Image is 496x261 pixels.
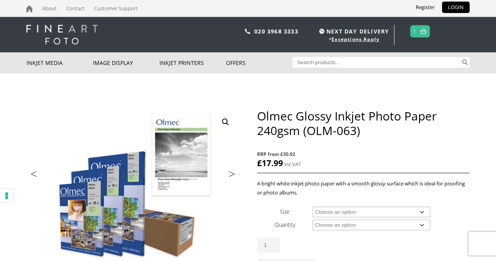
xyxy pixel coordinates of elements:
img: basket.svg [420,29,426,34]
a: LOGIN [442,2,470,13]
a: Exceptions Apply [331,36,379,43]
a: Inkjet Printers [159,52,226,73]
span: £ [257,157,262,168]
a: 1 [413,26,416,37]
label: Quantity [274,221,295,228]
a: Image Display [93,52,159,73]
a: Register [410,2,440,13]
a: 020 3968 3333 [254,28,298,35]
span: RRP from £30.92 [257,150,470,159]
bdi: 17.99 [257,157,283,168]
label: Size [280,208,290,215]
a: View full-screen image gallery [218,115,233,129]
a: Inkjet Media [26,52,93,73]
p: A bright white inkjet photo paper with a smooth glossy surface which is ideal for proofing or pho... [257,179,470,197]
button: Search [461,57,470,68]
h1: Olmec Glossy Inkjet Photo Paper 240gsm (OLM-063) [257,109,470,138]
a: Offers [226,52,292,73]
input: Search products… [292,57,461,68]
img: time.svg [319,29,324,34]
span: NEXT DAY DELIVERY [317,27,389,36]
img: logo-white.svg [26,25,98,44]
img: phone.svg [245,29,250,34]
input: Product quantity [257,237,280,253]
